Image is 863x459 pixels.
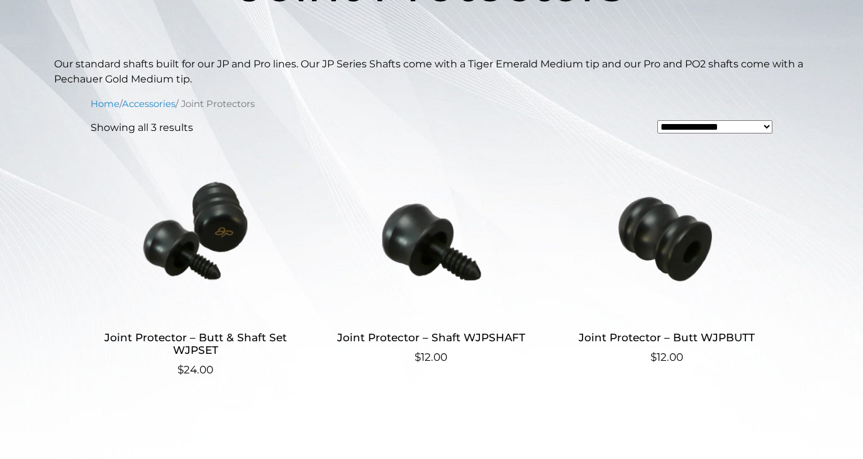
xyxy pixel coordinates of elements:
[91,98,120,110] a: Home
[177,363,184,376] span: $
[657,120,772,133] select: Shop order
[91,145,300,315] img: Joint Protector - Butt & Shaft Set WJPSET
[562,145,771,315] img: Joint Protector - Butt WJPBUTT
[91,326,300,362] h2: Joint Protector – Butt & Shaft Set WJPSET
[415,351,447,363] bdi: 12.00
[91,97,772,111] nav: Breadcrumb
[562,145,771,365] a: Joint Protector – Butt WJPBUTT $12.00
[91,145,300,378] a: Joint Protector – Butt & Shaft Set WJPSET $24.00
[326,145,536,315] img: Joint Protector - Shaft WJPSHAFT
[177,363,213,376] bdi: 24.00
[415,351,421,363] span: $
[54,57,809,87] p: Our standard shafts built for our JP and Pro lines. Our JP Series Shafts come with a Tiger Emeral...
[326,326,536,349] h2: Joint Protector – Shaft WJPSHAFT
[650,351,657,363] span: $
[562,326,771,349] h2: Joint Protector – Butt WJPBUTT
[650,351,683,363] bdi: 12.00
[122,98,175,110] a: Accessories
[91,120,193,135] p: Showing all 3 results
[326,145,536,365] a: Joint Protector – Shaft WJPSHAFT $12.00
